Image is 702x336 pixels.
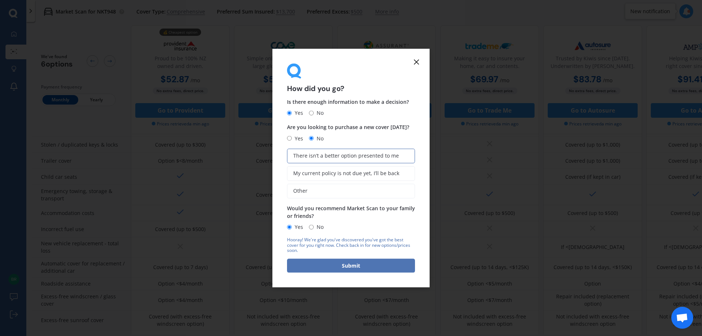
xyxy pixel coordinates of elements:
span: Yes [292,223,303,231]
span: Is there enough information to make a decision? [287,98,409,105]
div: Open chat [671,307,693,329]
span: Would you recommend Market Scan to your family or friends? [287,204,415,219]
span: Yes [292,134,303,143]
input: No [309,224,314,229]
span: No [314,109,324,117]
input: Yes [287,136,292,141]
div: Hooray! We're glad you've discovered you've got the best cover for you right now. Check back in f... [287,237,415,253]
input: Yes [287,110,292,115]
input: No [309,136,314,141]
span: There isn’t a better option presented to me [293,153,399,159]
span: My current policy is not due yet, I’ll be back [293,170,399,177]
span: Other [293,188,307,194]
input: No [309,110,314,115]
div: How did you go? [287,63,415,92]
button: Submit [287,259,415,273]
span: Are you looking to purchase a new cover [DATE]? [287,124,409,131]
span: No [314,134,324,143]
input: Yes [287,224,292,229]
span: Yes [292,109,303,117]
span: No [314,223,324,231]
